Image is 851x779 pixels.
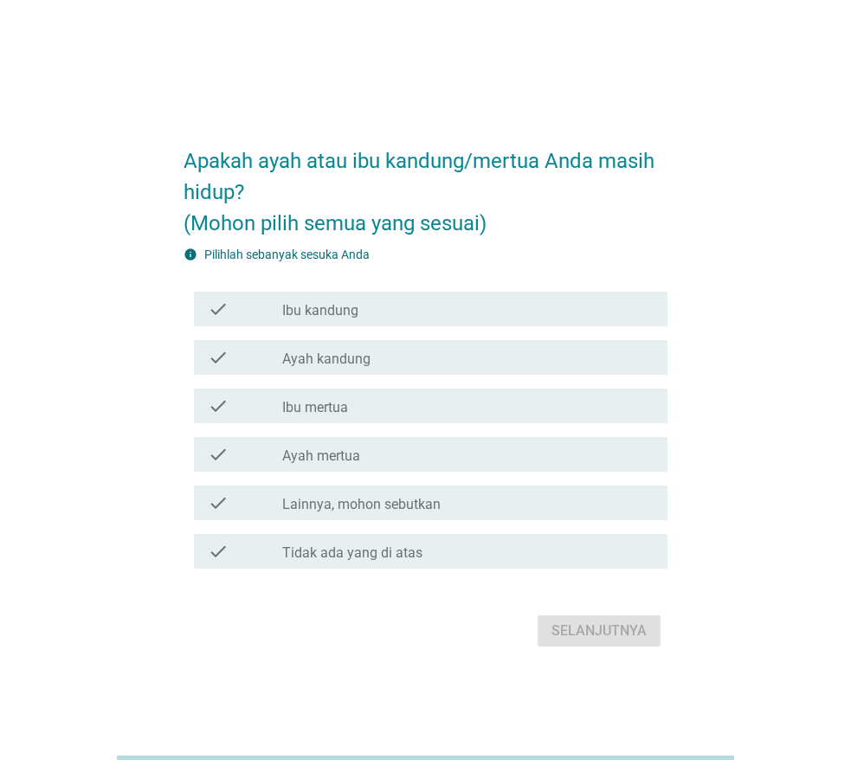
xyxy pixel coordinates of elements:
[208,493,229,513] i: check
[208,541,229,562] i: check
[282,302,358,319] label: Ibu kandung
[282,399,348,416] label: Ibu mertua
[282,544,422,562] label: Tidak ada yang di atas
[208,299,229,319] i: check
[208,444,229,465] i: check
[208,396,229,416] i: check
[282,496,441,513] label: Lainnya, mohon sebutkan
[282,351,371,368] label: Ayah kandung
[184,248,197,261] i: info
[208,347,229,368] i: check
[282,447,360,465] label: Ayah mertua
[184,128,667,239] h2: Apakah ayah atau ibu kandung/mertua Anda masih hidup? (Mohon pilih semua yang sesuai)
[204,248,370,261] label: Pilihlah sebanyak sesuka Anda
